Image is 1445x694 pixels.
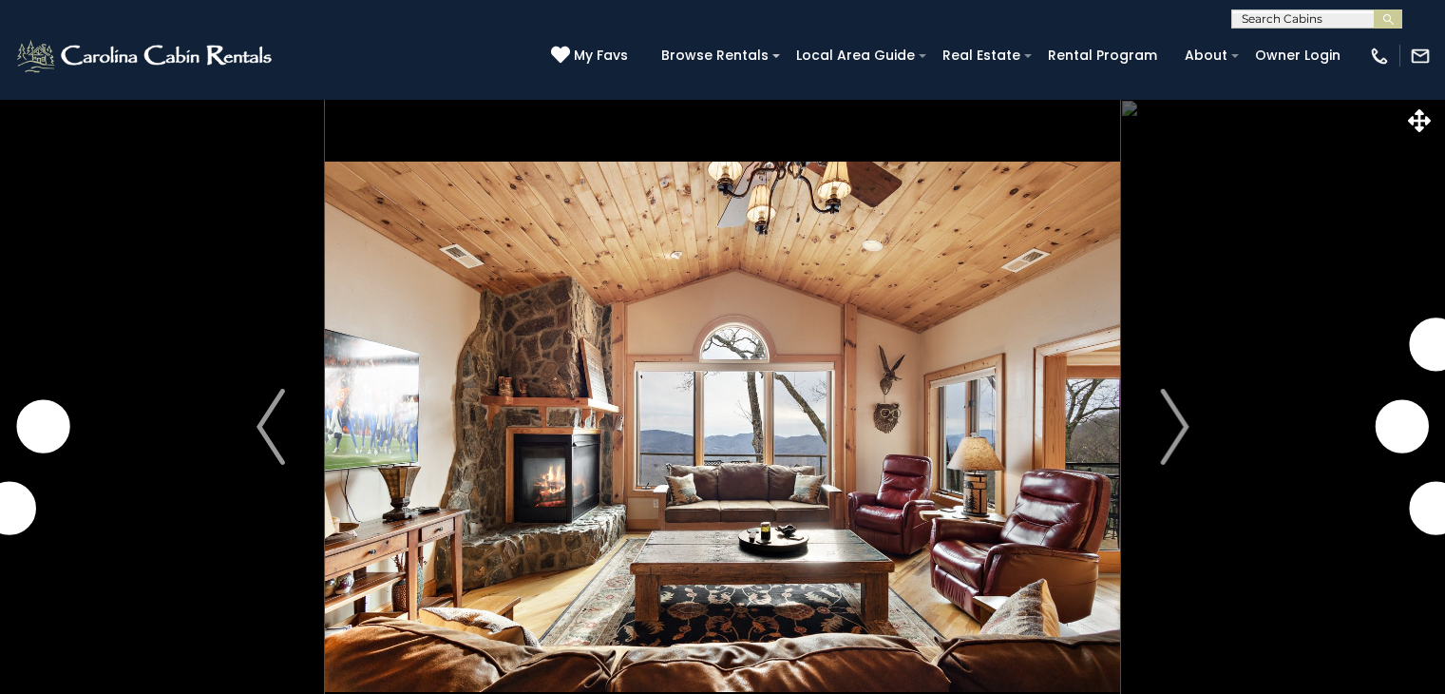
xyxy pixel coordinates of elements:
span: My Favs [574,46,628,66]
a: Rental Program [1038,41,1167,70]
img: phone-regular-white.png [1369,46,1390,67]
a: About [1175,41,1237,70]
a: Local Area Guide [787,41,924,70]
img: arrow [257,389,285,465]
img: mail-regular-white.png [1410,46,1431,67]
a: Owner Login [1245,41,1350,70]
a: Browse Rentals [652,41,778,70]
a: My Favs [551,46,633,67]
img: arrow [1160,389,1188,465]
a: Real Estate [933,41,1030,70]
img: White-1-2.png [14,37,277,75]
